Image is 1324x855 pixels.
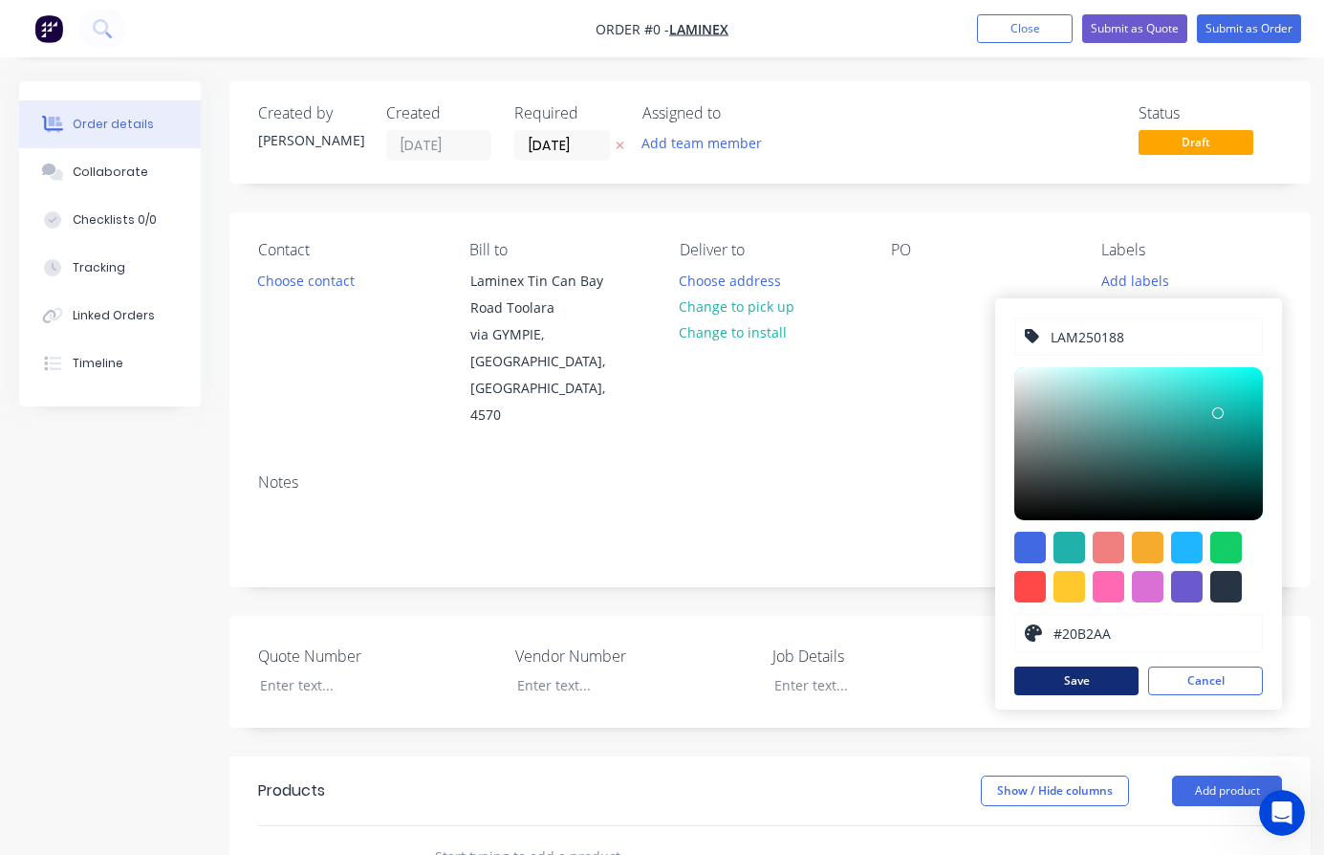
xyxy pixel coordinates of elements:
div: Labels [1101,241,1282,259]
span: Order #0 - [596,20,669,38]
div: #ff69b4 [1093,571,1124,603]
button: Timeline [19,340,201,387]
button: Choose contact [248,267,365,293]
div: Laminex Tin Can Bay Road Toolara [470,268,629,321]
label: Job Details [772,645,1011,668]
button: Add product [1172,776,1282,806]
div: Tracking [73,259,125,276]
div: #ff4949 [1014,571,1046,603]
div: Contact [258,241,439,259]
div: Collaborate [73,164,148,181]
div: #4169e1 [1014,532,1046,563]
button: Cancel [1148,667,1263,695]
div: #13ce66 [1210,532,1242,563]
div: #1fb6ff [1171,532,1203,563]
iframe: Intercom live chat [1259,790,1305,836]
span: Draft [1139,130,1253,154]
div: #20b2aa [1053,532,1085,563]
div: Timeline [73,355,123,372]
div: #f08080 [1093,532,1124,563]
button: Tracking [19,244,201,292]
button: Add labels [1091,267,1179,293]
img: Factory [34,14,63,43]
div: #273444 [1210,571,1242,603]
div: via GYMPIE, [GEOGRAPHIC_DATA], [GEOGRAPHIC_DATA], 4570 [470,321,629,428]
div: Checklists 0/0 [73,211,157,229]
label: Vendor Number [515,645,754,668]
button: Show / Hide columns [981,776,1129,806]
div: Required [514,104,619,122]
div: Created by [258,104,363,122]
button: Checklists 0/0 [19,196,201,244]
button: Collaborate [19,148,201,196]
div: [PERSON_NAME] [258,130,363,150]
div: Laminex Tin Can Bay Road Toolaravia GYMPIE, [GEOGRAPHIC_DATA], [GEOGRAPHIC_DATA], 4570 [454,267,645,429]
button: Order details [19,100,201,148]
div: Linked Orders [73,307,155,324]
div: PO [891,241,1072,259]
button: Linked Orders [19,292,201,340]
button: Add team member [632,130,772,156]
div: #f6ab2f [1132,532,1163,563]
button: Change to pick up [669,294,805,319]
div: Products [258,779,325,802]
button: Add team member [642,130,772,156]
a: Laminex [669,20,728,38]
button: Choose address [669,267,792,293]
button: Change to install [669,319,797,345]
label: Quote Number [258,645,497,668]
div: #da70d6 [1132,571,1163,603]
div: #ffc82c [1053,571,1085,603]
div: Notes [258,473,1282,492]
button: Close [977,14,1073,43]
button: Submit as Order [1197,14,1301,43]
div: Deliver to [680,241,860,259]
div: Bill to [469,241,650,259]
div: Assigned to [642,104,834,122]
div: Order details [73,116,154,133]
input: Enter label name... [1049,318,1252,355]
div: Status [1139,104,1282,122]
div: Created [386,104,491,122]
button: Save [1014,667,1139,695]
button: Submit as Quote [1082,14,1187,43]
div: #6a5acd [1171,571,1203,603]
